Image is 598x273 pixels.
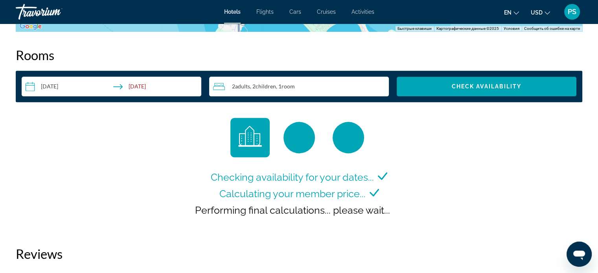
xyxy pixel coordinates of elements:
[452,83,522,90] span: Check Availability
[209,77,389,96] button: Travelers: 2 adults, 2 children
[524,26,580,31] a: Сообщить об ошибке на карте
[256,9,274,15] a: Flights
[16,47,582,63] h2: Rooms
[504,7,519,18] button: Change language
[289,9,301,15] a: Cars
[16,2,94,22] a: Travorium
[224,9,241,15] a: Hotels
[397,26,432,31] button: Быстрые клавиши
[397,77,576,96] button: Check Availability
[568,8,576,16] span: PS
[317,9,336,15] a: Cruises
[22,77,201,96] button: Check-in date: Feb 4, 2026 Check-out date: Feb 11, 2026
[18,21,44,31] img: Google
[16,246,582,262] h2: Reviews
[562,4,582,20] button: User Menu
[504,26,519,31] a: Условия (ссылка откроется в новой вкладке)
[531,9,543,16] span: USD
[211,171,374,183] span: Checking availability for your dates...
[531,7,550,18] button: Change currency
[235,83,250,90] span: Adults
[219,188,366,200] span: Calculating your member price...
[567,242,592,267] iframe: Кнопка запуска окна обмена сообщениями
[276,83,295,90] span: , 1
[22,77,576,96] div: Search widget
[282,83,295,90] span: Room
[195,204,390,216] span: Performing final calculations... please wait...
[18,21,44,31] a: Открыть эту область в Google Картах (в новом окне)
[351,9,374,15] a: Activities
[232,83,250,90] span: 2
[436,26,499,31] span: Картографические данные ©2025
[256,83,276,90] span: Children
[504,9,512,16] span: en
[250,83,276,90] span: , 2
